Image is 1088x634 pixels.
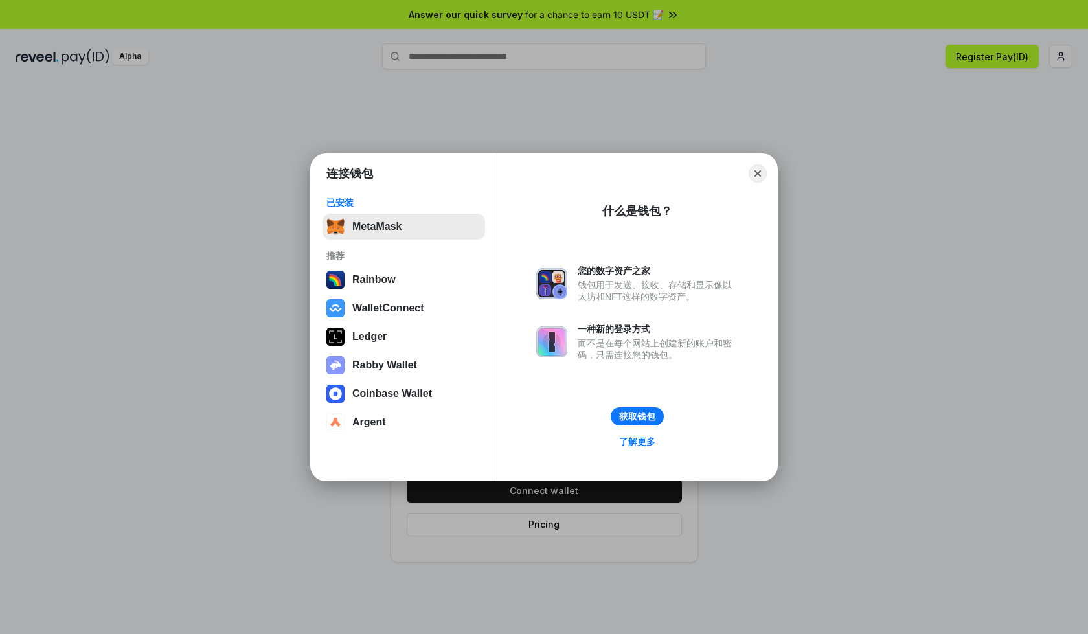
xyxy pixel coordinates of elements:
[749,164,767,183] button: Close
[578,337,738,361] div: 而不是在每个网站上创建新的账户和密码，只需连接您的钱包。
[323,295,485,321] button: WalletConnect
[326,385,345,403] img: svg+xml,%3Csvg%20width%3D%2228%22%20height%3D%2228%22%20viewBox%3D%220%200%2028%2028%22%20fill%3D...
[611,407,664,425] button: 获取钱包
[326,328,345,346] img: svg+xml,%3Csvg%20xmlns%3D%22http%3A%2F%2Fwww.w3.org%2F2000%2Fsvg%22%20width%3D%2228%22%20height%3...
[619,411,655,422] div: 获取钱包
[326,299,345,317] img: svg+xml,%3Csvg%20width%3D%2228%22%20height%3D%2228%22%20viewBox%3D%220%200%2028%2028%22%20fill%3D...
[352,416,386,428] div: Argent
[323,324,485,350] button: Ledger
[323,409,485,435] button: Argent
[602,203,672,219] div: 什么是钱包？
[326,271,345,289] img: svg+xml,%3Csvg%20width%3D%22120%22%20height%3D%22120%22%20viewBox%3D%220%200%20120%20120%22%20fil...
[326,166,373,181] h1: 连接钱包
[352,331,387,343] div: Ledger
[323,267,485,293] button: Rainbow
[578,279,738,302] div: 钱包用于发送、接收、存储和显示像以太坊和NFT这样的数字资产。
[619,436,655,447] div: 了解更多
[352,359,417,371] div: Rabby Wallet
[611,433,663,450] a: 了解更多
[326,413,345,431] img: svg+xml,%3Csvg%20width%3D%2228%22%20height%3D%2228%22%20viewBox%3D%220%200%2028%2028%22%20fill%3D...
[578,265,738,277] div: 您的数字资产之家
[323,381,485,407] button: Coinbase Wallet
[536,268,567,299] img: svg+xml,%3Csvg%20xmlns%3D%22http%3A%2F%2Fwww.w3.org%2F2000%2Fsvg%22%20fill%3D%22none%22%20viewBox...
[536,326,567,357] img: svg+xml,%3Csvg%20xmlns%3D%22http%3A%2F%2Fwww.w3.org%2F2000%2Fsvg%22%20fill%3D%22none%22%20viewBox...
[326,356,345,374] img: svg+xml,%3Csvg%20xmlns%3D%22http%3A%2F%2Fwww.w3.org%2F2000%2Fsvg%22%20fill%3D%22none%22%20viewBox...
[323,352,485,378] button: Rabby Wallet
[326,197,481,209] div: 已安装
[326,250,481,262] div: 推荐
[326,218,345,236] img: svg+xml,%3Csvg%20fill%3D%22none%22%20height%3D%2233%22%20viewBox%3D%220%200%2035%2033%22%20width%...
[352,302,424,314] div: WalletConnect
[323,214,485,240] button: MetaMask
[352,388,432,400] div: Coinbase Wallet
[352,274,396,286] div: Rainbow
[578,323,738,335] div: 一种新的登录方式
[352,221,402,232] div: MetaMask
